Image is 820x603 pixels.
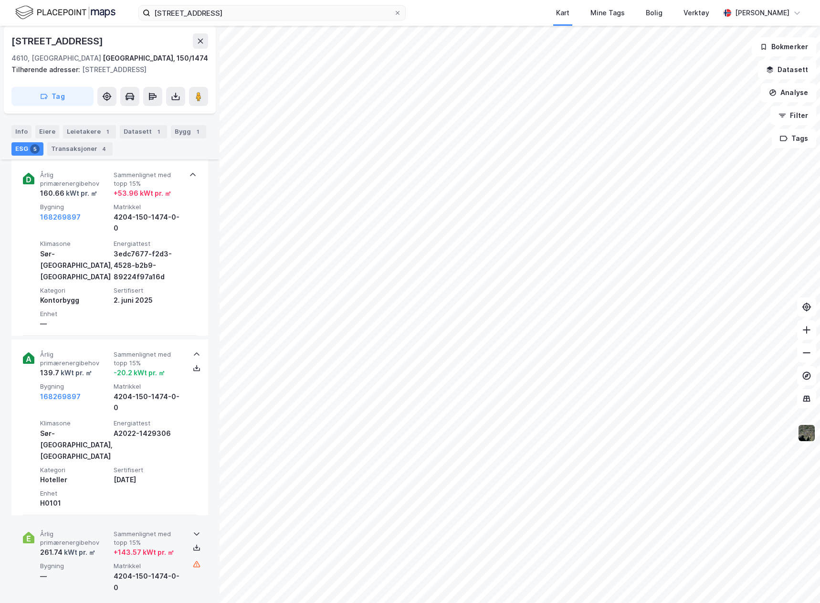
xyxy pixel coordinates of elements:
[11,125,32,138] div: Info
[193,127,202,137] div: 1
[114,203,183,211] span: Matrikkel
[40,466,110,474] span: Kategori
[752,37,816,56] button: Bokmerker
[114,428,183,439] div: A2022-1429306
[772,557,820,603] div: Kontrollprogram for chat
[40,367,92,379] div: 139.7
[114,419,183,427] span: Energiattest
[11,65,82,74] span: Tilhørende adresser:
[171,125,206,138] div: Bygg
[114,391,183,414] div: 4204-150-1474-0-0
[40,382,110,391] span: Bygning
[114,562,183,570] span: Matrikkel
[64,188,97,199] div: kWt pr. ㎡
[772,557,820,603] iframe: Chat Widget
[40,474,110,486] div: Hoteller
[798,424,816,442] img: 9k=
[114,350,183,367] span: Sammenlignet med topp 15%
[103,127,112,137] div: 1
[15,4,116,21] img: logo.f888ab2527a4732fd821a326f86c7f29.svg
[40,428,110,462] div: Sør-[GEOGRAPHIC_DATA], [GEOGRAPHIC_DATA]
[114,188,171,199] div: + 53.96 kWt pr. ㎡
[40,489,110,497] span: Enhet
[114,367,165,379] div: -20.2 kWt pr. ㎡
[40,203,110,211] span: Bygning
[761,83,816,102] button: Analyse
[114,212,183,234] div: 4204-150-1474-0-0
[11,53,101,64] div: 4610, [GEOGRAPHIC_DATA]
[40,562,110,570] span: Bygning
[114,240,183,248] span: Energiattest
[103,53,208,64] div: [GEOGRAPHIC_DATA], 150/1474
[114,466,183,474] span: Sertifisert
[114,295,183,306] div: 2. juni 2025
[63,547,95,558] div: kWt pr. ㎡
[758,60,816,79] button: Datasett
[683,7,709,19] div: Verktøy
[40,286,110,295] span: Kategori
[114,530,183,547] span: Sammenlignet med topp 15%
[11,64,200,75] div: [STREET_ADDRESS]
[40,240,110,248] span: Klimasone
[30,144,40,154] div: 5
[47,142,113,156] div: Transaksjoner
[40,391,81,402] button: 168269897
[40,547,95,558] div: 261.74
[59,367,92,379] div: kWt pr. ㎡
[40,188,97,199] div: 160.66
[735,7,789,19] div: [PERSON_NAME]
[114,286,183,295] span: Sertifisert
[772,129,816,148] button: Tags
[120,125,167,138] div: Datasett
[114,171,183,188] span: Sammenlignet med topp 15%
[40,530,110,547] span: Årlig primærenergibehov
[154,127,163,137] div: 1
[40,350,110,367] span: Årlig primærenergibehov
[590,7,625,19] div: Mine Tags
[114,474,183,486] div: [DATE]
[40,419,110,427] span: Klimasone
[40,295,110,306] div: Kontorbygg
[646,7,662,19] div: Bolig
[40,571,110,582] div: —
[770,106,816,125] button: Filter
[114,248,183,283] div: 3edc7677-f2d3-4528-b2b9-89224f97a16d
[556,7,569,19] div: Kart
[11,142,43,156] div: ESG
[40,497,110,509] div: H0101
[40,318,110,329] div: —
[40,212,81,223] button: 168269897
[114,382,183,391] span: Matrikkel
[99,144,109,154] div: 4
[114,547,174,558] div: + 143.57 kWt pr. ㎡
[40,171,110,188] span: Årlig primærenergibehov
[40,248,110,283] div: Sør-[GEOGRAPHIC_DATA], [GEOGRAPHIC_DATA]
[40,310,110,318] span: Enhet
[150,6,394,20] input: Søk på adresse, matrikkel, gårdeiere, leietakere eller personer
[11,33,105,49] div: [STREET_ADDRESS]
[35,125,59,138] div: Eiere
[114,571,183,593] div: 4204-150-1474-0-0
[63,125,116,138] div: Leietakere
[11,87,94,106] button: Tag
